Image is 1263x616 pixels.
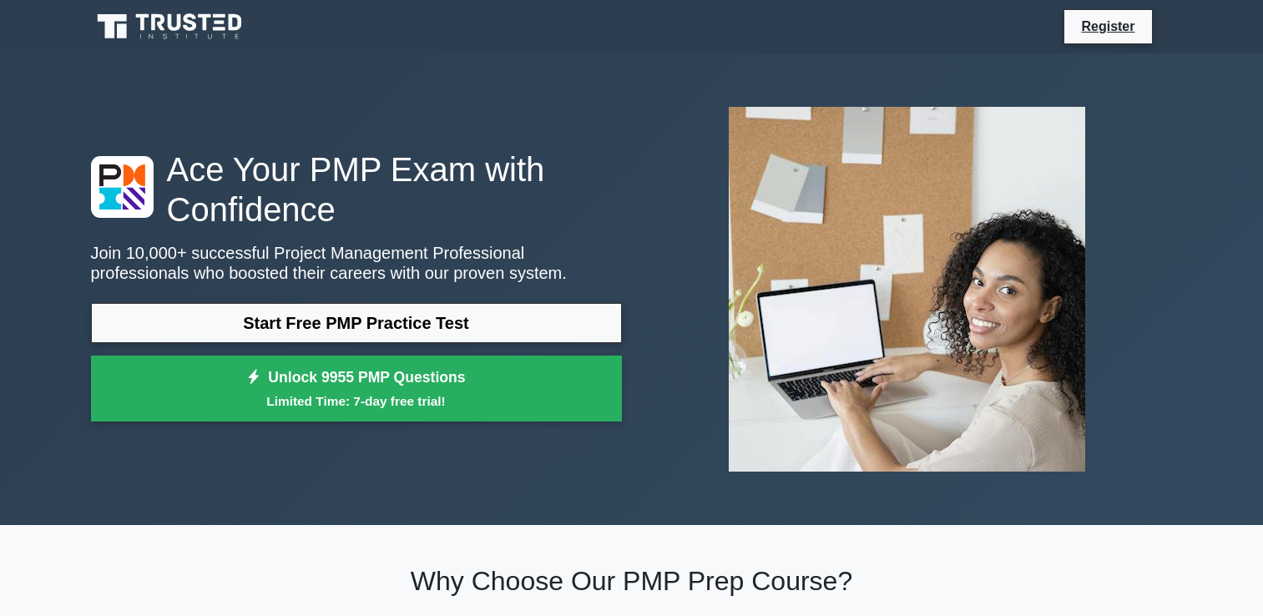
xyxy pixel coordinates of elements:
[91,565,1173,597] h2: Why Choose Our PMP Prep Course?
[1071,16,1144,37] a: Register
[91,303,622,343] a: Start Free PMP Practice Test
[112,391,601,411] small: Limited Time: 7-day free trial!
[91,243,622,283] p: Join 10,000+ successful Project Management Professional professionals who boosted their careers w...
[91,149,622,230] h1: Ace Your PMP Exam with Confidence
[91,356,622,422] a: Unlock 9955 PMP QuestionsLimited Time: 7-day free trial!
